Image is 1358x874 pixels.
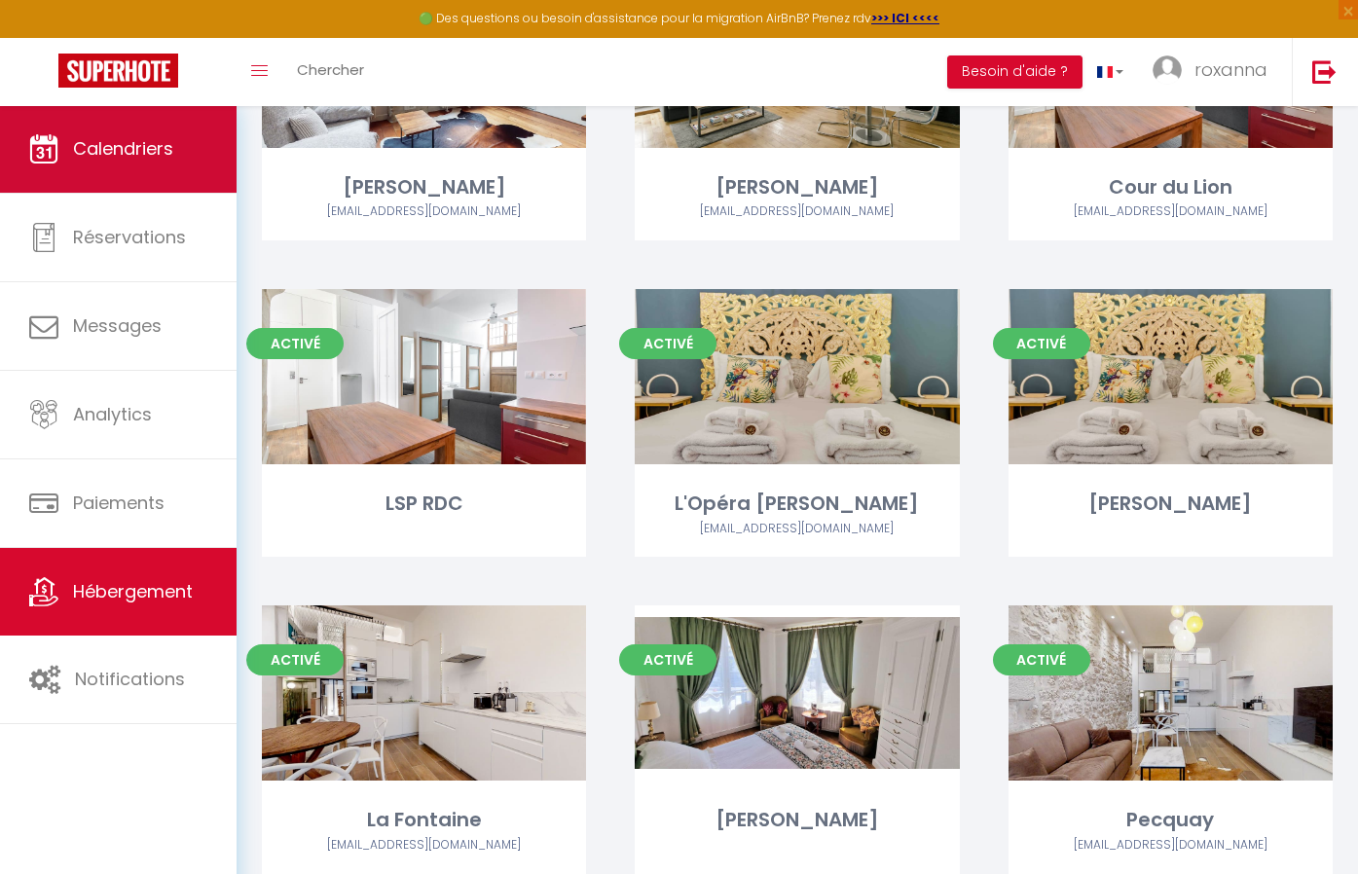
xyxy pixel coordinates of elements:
[635,520,959,538] div: Airbnb
[1153,55,1182,85] img: ...
[262,836,586,855] div: Airbnb
[993,644,1090,675] span: Activé
[635,489,959,519] div: L'Opéra [PERSON_NAME]
[635,805,959,835] div: [PERSON_NAME]
[73,491,165,515] span: Paiements
[262,489,586,519] div: LSP RDC
[73,402,152,426] span: Analytics
[262,805,586,835] div: La Fontaine
[635,172,959,202] div: [PERSON_NAME]
[1009,836,1333,855] div: Airbnb
[262,202,586,221] div: Airbnb
[297,59,364,80] span: Chercher
[75,667,185,691] span: Notifications
[1009,202,1333,221] div: Airbnb
[1312,59,1337,84] img: logout
[58,54,178,88] img: Super Booking
[1009,805,1333,835] div: Pecquay
[73,313,162,338] span: Messages
[1138,38,1292,106] a: ... roxanna
[635,202,959,221] div: Airbnb
[1009,172,1333,202] div: Cour du Lion
[1194,57,1267,82] span: roxanna
[246,644,344,675] span: Activé
[871,10,939,26] a: >>> ICI <<<<
[619,644,716,675] span: Activé
[619,328,716,359] span: Activé
[73,579,193,603] span: Hébergement
[947,55,1083,89] button: Besoin d'aide ?
[73,225,186,249] span: Réservations
[262,172,586,202] div: [PERSON_NAME]
[282,38,379,106] a: Chercher
[993,328,1090,359] span: Activé
[73,136,173,161] span: Calendriers
[246,328,344,359] span: Activé
[1009,489,1333,519] div: [PERSON_NAME]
